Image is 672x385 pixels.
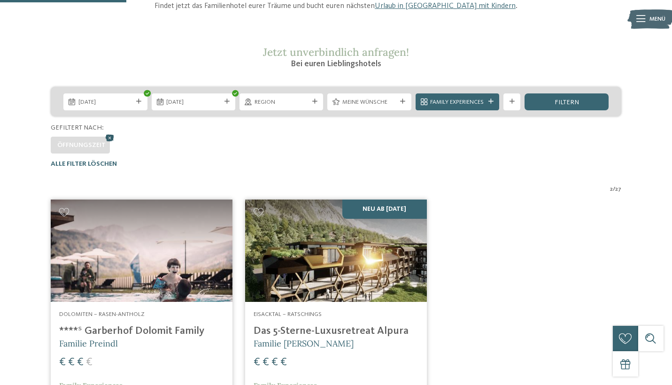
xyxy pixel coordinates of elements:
[615,185,621,193] span: 27
[254,311,322,317] span: Eisacktal – Ratschings
[263,45,409,59] span: Jetzt unverbindlich anfragen!
[613,185,615,193] span: /
[78,98,132,107] span: [DATE]
[430,98,484,107] span: Family Experiences
[280,357,287,368] span: €
[263,357,269,368] span: €
[254,357,260,368] span: €
[271,357,278,368] span: €
[59,325,224,338] h4: ****ˢ Garberhof Dolomit Family
[555,99,579,106] span: filtern
[375,2,516,10] a: Urlaub in [GEOGRAPHIC_DATA] mit Kindern
[342,98,396,107] span: Meine Wünsche
[59,357,66,368] span: €
[51,200,232,302] img: Familienhotels gesucht? Hier findet ihr die besten!
[59,311,145,317] span: Dolomiten – Rasen-Antholz
[57,142,106,148] span: Öffnungszeit
[254,338,354,349] span: Familie [PERSON_NAME]
[51,161,117,167] span: Alle Filter löschen
[245,200,427,302] img: Familienhotels gesucht? Hier findet ihr die besten!
[68,357,75,368] span: €
[166,98,220,107] span: [DATE]
[610,185,613,193] span: 2
[51,124,104,131] span: Gefiltert nach:
[59,338,118,349] span: Familie Preindl
[291,60,381,68] span: Bei euren Lieblingshotels
[254,325,418,338] h4: Das 5-Sterne-Luxusretreat Alpura
[77,357,84,368] span: €
[255,98,309,107] span: Region
[86,357,93,368] span: €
